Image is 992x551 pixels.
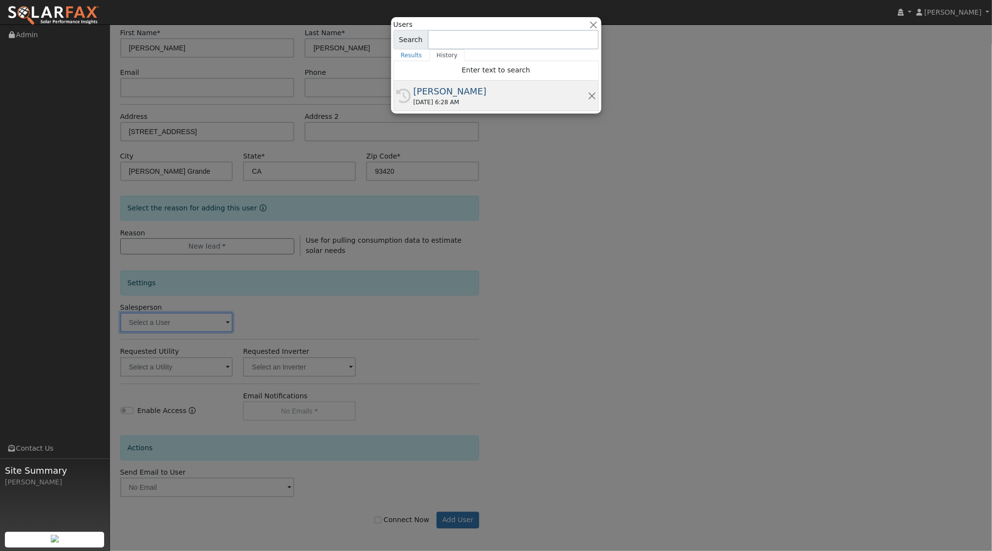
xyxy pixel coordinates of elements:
i: History [397,89,411,103]
span: Enter text to search [462,66,530,74]
div: [DATE] 6:28 AM [414,98,588,107]
div: [PERSON_NAME] [5,477,105,487]
span: Users [394,20,413,30]
a: Results [394,49,430,61]
span: [PERSON_NAME] [925,8,982,16]
button: Remove this history [587,91,596,101]
img: SolarFax [7,5,99,26]
div: [PERSON_NAME] [414,85,588,98]
span: Search [394,30,428,49]
a: History [429,49,465,61]
img: retrieve [51,535,59,543]
span: Site Summary [5,464,105,477]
